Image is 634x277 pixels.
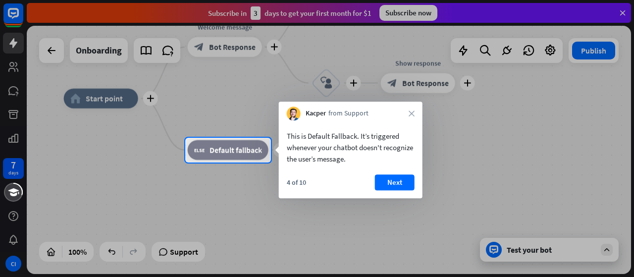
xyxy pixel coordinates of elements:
span: Default fallback [210,145,262,155]
i: block_fallback [194,145,205,155]
span: from Support [328,109,369,119]
button: Open LiveChat chat widget [8,4,38,34]
div: This is Default Fallback. It’s triggered whenever your chatbot doesn't recognize the user’s message. [287,130,415,165]
i: close [409,111,415,116]
span: Kacper [306,109,326,119]
button: Next [375,174,415,190]
div: 4 of 10 [287,178,306,187]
